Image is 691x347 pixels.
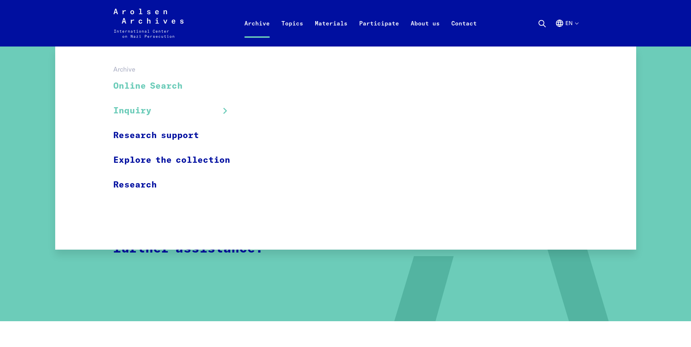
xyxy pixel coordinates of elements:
[405,17,446,47] a: About us
[113,123,240,148] a: Research support
[113,173,240,197] a: Research
[353,17,405,47] a: Participate
[113,98,240,123] a: Inquiry
[113,148,240,173] a: Explore the collection
[239,9,483,38] nav: Primary
[555,19,578,45] button: English, language selection
[113,74,240,98] a: Online Search
[309,17,353,47] a: Materials
[113,104,151,117] span: Inquiry
[446,17,483,47] a: Contact
[276,17,309,47] a: Topics
[113,74,240,197] ul: Archive
[239,17,276,47] a: Archive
